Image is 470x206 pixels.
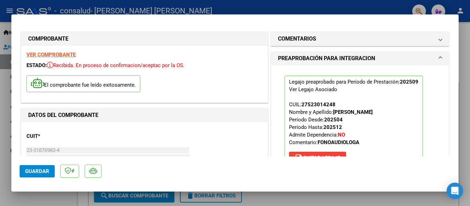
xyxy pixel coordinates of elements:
strong: NO [338,132,345,138]
div: PREAPROBACIÓN PARA INTEGRACION [271,65,449,183]
strong: 202509 [400,79,418,85]
mat-expansion-panel-header: COMENTARIOS [271,32,449,46]
mat-icon: save [295,153,303,162]
h1: COMENTARIOS [278,35,316,43]
strong: DATOS DEL COMPROBANTE [28,112,98,118]
span: Comentario: [289,139,359,145]
div: Open Intercom Messenger [447,183,463,199]
strong: [PERSON_NAME] [333,109,373,115]
button: Quitar Legajo [289,152,346,164]
strong: 202504 [324,117,343,123]
p: CUIT [26,132,97,140]
span: ESTADO: [26,62,47,68]
span: Quitar Legajo [295,155,341,161]
h1: PREAPROBACIÓN PARA INTEGRACION [278,54,375,63]
span: CUIL: Nombre y Apellido: Período Desde: Período Hasta: Admite Dependencia: [289,101,373,145]
strong: COMPROBANTE [28,35,68,42]
p: Legajo preaprobado para Período de Prestación: [285,76,423,167]
a: VER COMPROBANTE [26,52,76,58]
div: 27523014248 [301,101,335,108]
strong: 202512 [323,124,342,130]
strong: FONOAUDIOLOGA [318,139,359,145]
span: Recibida. En proceso de confirmacion/aceptac por la OS. [47,62,184,68]
p: El comprobante fue leído exitosamente. [26,75,140,92]
mat-expansion-panel-header: PREAPROBACIÓN PARA INTEGRACION [271,52,449,65]
div: Ver Legajo Asociado [289,86,337,93]
button: Guardar [20,165,55,177]
span: Guardar [25,168,49,174]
